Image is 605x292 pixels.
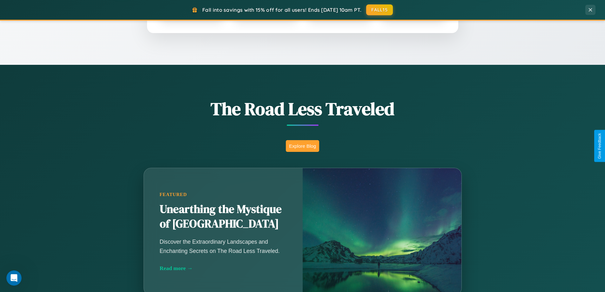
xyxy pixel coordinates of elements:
p: Discover the Extraordinary Landscapes and Enchanting Secrets on The Road Less Traveled. [160,237,287,255]
button: Explore Blog [286,140,319,152]
iframe: Intercom live chat [6,270,22,286]
div: Give Feedback [597,133,602,159]
div: Featured [160,192,287,197]
div: Read more → [160,265,287,272]
span: Fall into savings with 15% off for all users! Ends [DATE] 10am PT. [202,7,361,13]
button: FALL15 [366,4,393,15]
h2: Unearthing the Mystique of [GEOGRAPHIC_DATA] [160,202,287,231]
h1: The Road Less Traveled [112,97,493,121]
